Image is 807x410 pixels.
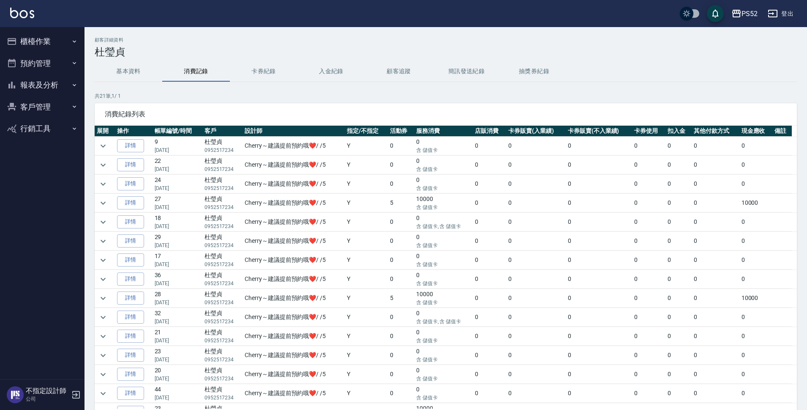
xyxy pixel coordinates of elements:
p: [DATE] [155,375,200,382]
a: 詳情 [117,215,144,228]
td: 0 [632,327,665,346]
th: 指定/不指定 [345,126,387,137]
td: Y [345,365,387,384]
p: [DATE] [155,299,200,306]
p: 0952517234 [204,242,240,249]
td: 0 [506,289,566,308]
button: 行銷工具 [3,118,81,140]
p: [DATE] [155,242,200,249]
p: 含 儲值卡 [416,394,471,402]
button: PS52 [728,5,761,22]
img: Logo [10,8,34,18]
td: 0 [414,175,473,193]
p: [DATE] [155,146,200,154]
button: 消費記錄 [162,61,230,82]
td: 0 [739,308,773,327]
td: 0 [388,213,414,231]
button: 預約管理 [3,52,81,74]
button: expand row [97,292,109,305]
td: 0 [566,137,633,155]
p: [DATE] [155,280,200,287]
td: 0 [506,156,566,174]
th: 備註 [772,126,791,137]
button: 卡券紀錄 [230,61,297,82]
td: 18 [153,213,202,231]
a: 詳情 [117,139,144,152]
td: 0 [473,213,506,231]
button: expand row [97,178,109,190]
th: 活動券 [388,126,414,137]
td: 0 [566,194,633,212]
td: 32 [153,308,202,327]
p: [DATE] [155,394,200,402]
td: 杜瑩貞 [202,175,243,193]
td: 27 [153,194,202,212]
td: 20 [153,365,202,384]
button: expand row [97,197,109,209]
td: 0 [566,270,633,289]
td: Y [345,308,387,327]
p: 含 儲值卡, 含 儲值卡 [416,318,471,325]
td: 0 [632,251,665,270]
td: 0 [692,156,739,174]
td: 0 [414,365,473,384]
td: Y [345,251,387,270]
td: 17 [153,251,202,270]
td: 0 [506,384,566,403]
img: Person [7,386,24,403]
td: 0 [414,137,473,155]
td: 0 [692,137,739,155]
td: 0 [665,232,692,250]
td: 杜瑩貞 [202,194,243,212]
button: expand row [97,254,109,267]
td: 0 [566,289,633,308]
a: 詳情 [117,387,144,400]
td: Y [345,232,387,250]
td: 0 [506,194,566,212]
td: 0 [739,365,773,384]
td: 29 [153,232,202,250]
p: [DATE] [155,337,200,344]
p: 含 儲值卡 [416,204,471,211]
td: 10000 [739,289,773,308]
td: Y [345,194,387,212]
td: 0 [632,384,665,403]
td: 0 [506,175,566,193]
td: 0 [566,346,633,365]
th: 展開 [95,126,115,137]
td: 杜瑩貞 [202,156,243,174]
p: 公司 [26,395,69,403]
td: 0 [414,384,473,403]
td: Y [345,327,387,346]
td: 10000 [739,194,773,212]
td: 0 [692,232,739,250]
td: 44 [153,384,202,403]
th: 扣入金 [665,126,692,137]
td: 36 [153,270,202,289]
th: 卡券販賣(入業績) [506,126,566,137]
td: 0 [388,137,414,155]
td: 0 [632,194,665,212]
td: 0 [388,251,414,270]
td: 0 [473,308,506,327]
td: 0 [388,175,414,193]
td: 0 [473,384,506,403]
td: 杜瑩貞 [202,251,243,270]
p: 含 儲值卡 [416,299,471,306]
button: expand row [97,387,109,400]
button: expand row [97,216,109,228]
td: 0 [473,251,506,270]
td: 0 [388,308,414,327]
p: 含 儲值卡 [416,356,471,363]
td: 0 [566,384,633,403]
td: 0 [692,384,739,403]
th: 帳單編號/時間 [153,126,202,137]
p: 0952517234 [204,394,240,402]
td: 0 [566,156,633,174]
th: 現金應收 [739,126,773,137]
p: [DATE] [155,356,200,363]
th: 卡券販賣(不入業績) [566,126,633,137]
a: 詳情 [117,330,144,343]
p: [DATE] [155,318,200,325]
button: expand row [97,273,109,286]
